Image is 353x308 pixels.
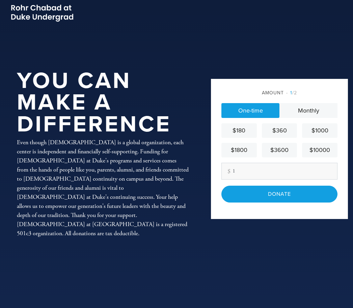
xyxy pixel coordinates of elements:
div: Even though [DEMOGRAPHIC_DATA] is a global organization, each center is independent and financial... [17,138,189,238]
a: $10000 [302,143,337,157]
a: $360 [262,123,297,138]
a: $1800 [221,143,257,157]
a: $1000 [302,123,337,138]
input: Other amount [221,163,337,180]
a: One-time [221,103,279,118]
input: Donate [221,186,337,203]
h1: You Can Make a Difference [17,70,189,135]
div: $1000 [305,126,335,135]
div: $180 [224,126,254,135]
img: Picture2_0.png [10,3,74,23]
div: $3600 [265,146,295,155]
div: $10000 [305,146,335,155]
span: 1 [290,90,292,96]
a: $180 [221,123,257,138]
div: $1800 [224,146,254,155]
div: Amount [221,89,337,96]
a: $3600 [262,143,297,157]
span: /2 [286,90,297,96]
a: Monthly [279,103,337,118]
div: $360 [265,126,295,135]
